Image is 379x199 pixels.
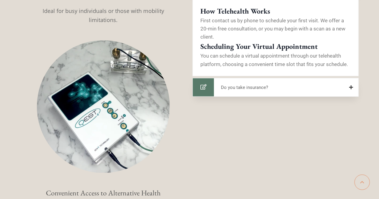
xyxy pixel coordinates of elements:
[37,40,170,173] img: Biofeedback scanning device
[221,84,268,91] span: Do you take insurance?
[200,17,351,41] p: First contact us by phone to schedule your first visit. We offer a 20-min free consultation, or y...
[193,78,359,97] button: Do you take insurance?
[355,175,370,190] a: Scroll to top
[32,190,174,197] h3: Convenient Access to Alternative Health
[32,6,174,24] p: Ideal for busy individuals or those with mobility limitations.
[200,41,351,52] h3: Scheduling Your Virtual Appointment
[200,6,351,17] h3: How Telehealth Works
[200,52,351,68] p: You can schedule a virtual appointment through our telehealth platform, choosing a convenient tim...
